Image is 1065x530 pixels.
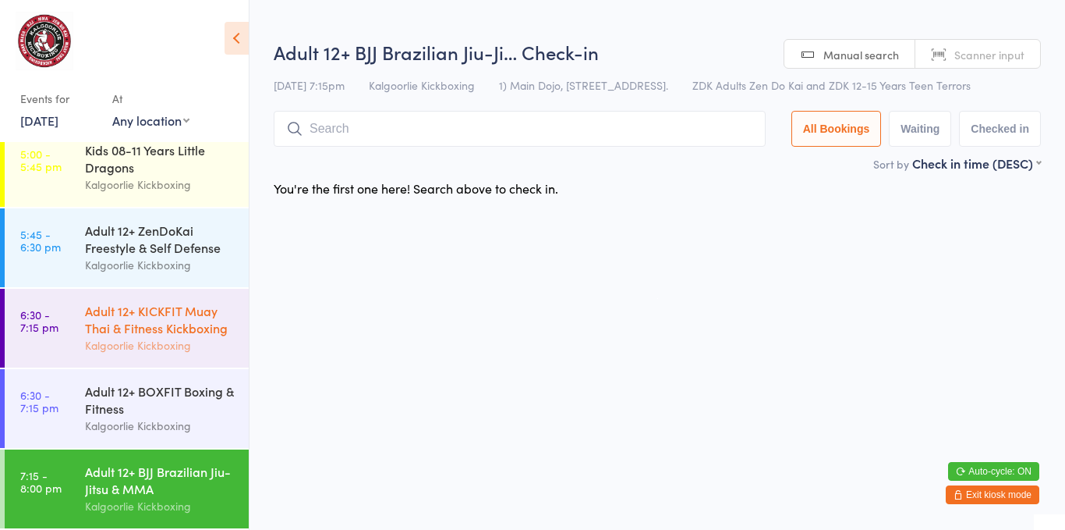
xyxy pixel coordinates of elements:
[5,208,249,287] a: 5:45 -6:30 pmAdult 12+ ZenDoKai Freestyle & Self DefenseKalgoorlie Kickboxing
[5,289,249,368] a: 6:30 -7:15 pmAdult 12+ KICKFIT Muay Thai & Fitness KickboxingKalgoorlie Kickboxing
[20,148,62,173] time: 5:00 - 5:45 pm
[274,180,558,197] div: You're the first one here! Search above to check in.
[5,369,249,448] a: 6:30 -7:15 pmAdult 12+ BOXFIT Boxing & FitnessKalgoorlie Kickboxing
[85,222,235,256] div: Adult 12+ ZenDoKai Freestyle & Self Defense
[20,86,97,112] div: Events for
[5,450,249,528] a: 7:15 -8:00 pmAdult 12+ BJJ Brazilian Jiu-Jitsu & MMAKalgoorlie Kickboxing
[274,111,766,147] input: Search
[889,111,951,147] button: Waiting
[20,389,58,414] time: 6:30 - 7:15 pm
[954,47,1024,62] span: Scanner input
[912,155,1041,172] div: Check in time (DESC)
[20,228,61,253] time: 5:45 - 6:30 pm
[946,486,1039,504] button: Exit kiosk mode
[85,497,235,515] div: Kalgoorlie Kickboxing
[369,77,475,93] span: Kalgoorlie Kickboxing
[112,86,189,112] div: At
[959,111,1041,147] button: Checked in
[85,176,235,194] div: Kalgoorlie Kickboxing
[112,112,189,129] div: Any location
[948,462,1039,481] button: Auto-cycle: ON
[20,469,62,494] time: 7:15 - 8:00 pm
[20,308,58,333] time: 6:30 - 7:15 pm
[85,463,235,497] div: Adult 12+ BJJ Brazilian Jiu-Jitsu & MMA
[873,156,909,172] label: Sort by
[499,77,668,93] span: 1) Main Dojo, [STREET_ADDRESS].
[823,47,899,62] span: Manual search
[85,256,235,274] div: Kalgoorlie Kickboxing
[85,141,235,176] div: Kids 08-11 Years Little Dragons
[85,336,235,354] div: Kalgoorlie Kickboxing
[791,111,882,147] button: All Bookings
[85,302,235,336] div: Adult 12+ KICKFIT Muay Thai & Fitness Kickboxing
[16,12,73,70] img: Kalgoorlie Kickboxing
[20,112,58,129] a: [DATE]
[85,417,235,435] div: Kalgoorlie Kickboxing
[274,39,1041,65] h2: Adult 12+ BJJ Brazilian Jiu-Ji… Check-in
[5,128,249,207] a: 5:00 -5:45 pmKids 08-11 Years Little DragonsKalgoorlie Kickboxing
[85,382,235,417] div: Adult 12+ BOXFIT Boxing & Fitness
[692,77,971,93] span: ZDK Adults Zen Do Kai and ZDK 12-15 Years Teen Terrors
[274,77,345,93] span: [DATE] 7:15pm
